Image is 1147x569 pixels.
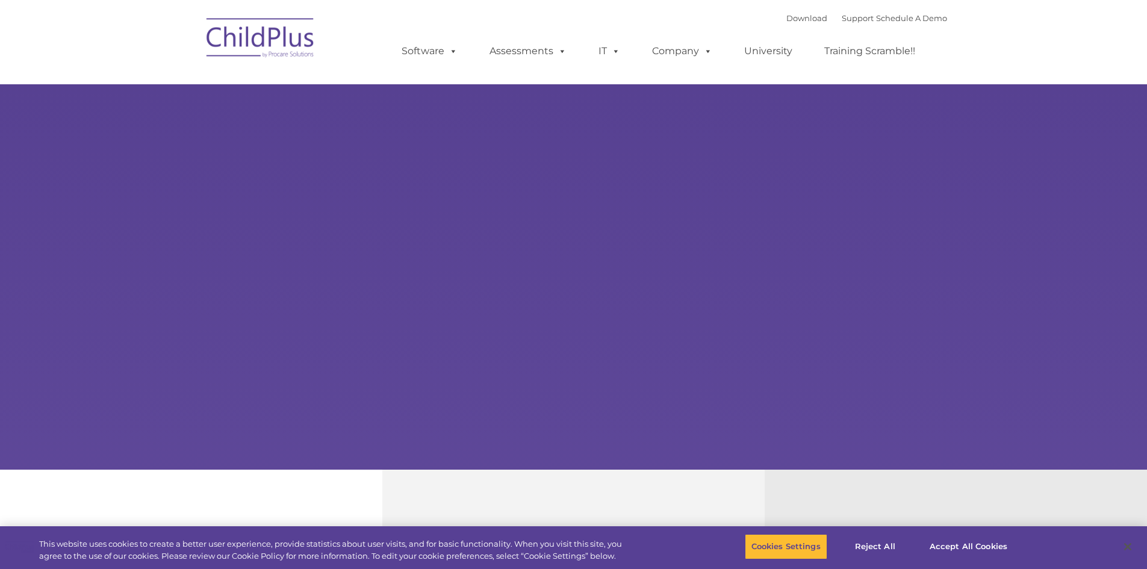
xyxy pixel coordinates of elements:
a: Support [842,13,874,23]
a: Training Scramble!! [812,39,927,63]
img: ChildPlus by Procare Solutions [200,10,321,70]
button: Accept All Cookies [923,534,1014,559]
a: University [732,39,804,63]
font: | [786,13,947,23]
a: Download [786,13,827,23]
button: Close [1114,533,1141,560]
a: Software [390,39,470,63]
a: Schedule A Demo [876,13,947,23]
button: Reject All [838,534,913,559]
button: Cookies Settings [745,534,827,559]
div: This website uses cookies to create a better user experience, provide statistics about user visit... [39,538,631,562]
a: IT [586,39,632,63]
a: Company [640,39,724,63]
a: Assessments [477,39,579,63]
